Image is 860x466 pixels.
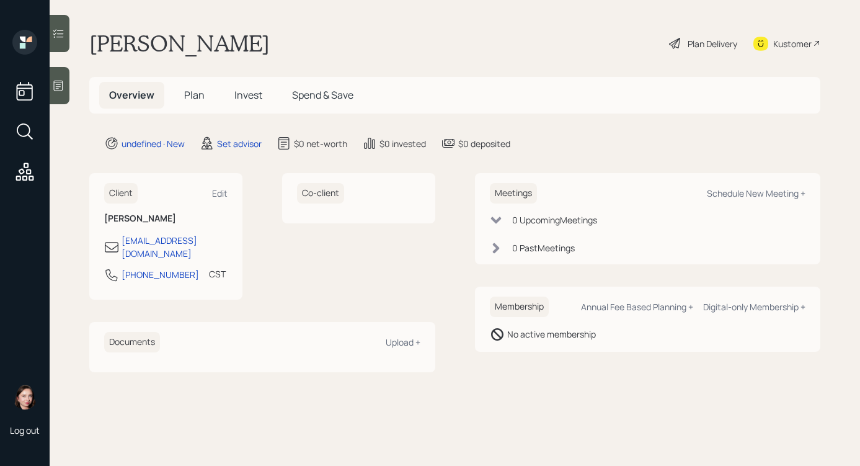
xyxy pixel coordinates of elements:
div: $0 deposited [458,137,510,150]
h6: [PERSON_NAME] [104,213,228,224]
div: CST [209,267,226,280]
h6: Meetings [490,183,537,204]
span: Overview [109,88,154,102]
div: No active membership [507,328,596,341]
span: Plan [184,88,205,102]
span: Spend & Save [292,88,353,102]
div: Set advisor [217,137,262,150]
div: $0 invested [379,137,426,150]
div: Log out [10,424,40,436]
div: 0 Past Meeting s [512,241,575,254]
div: Kustomer [773,37,812,50]
h6: Client [104,183,138,204]
h6: Membership [490,297,549,317]
div: [EMAIL_ADDRESS][DOMAIN_NAME] [122,234,228,260]
div: Plan Delivery [688,37,737,50]
div: 0 Upcoming Meeting s [512,213,597,226]
div: Annual Fee Based Planning + [581,301,693,313]
span: Invest [234,88,262,102]
div: [PHONE_NUMBER] [122,268,199,281]
h6: Co-client [297,183,344,204]
div: Upload + [386,336,420,348]
h6: Documents [104,332,160,352]
div: Schedule New Meeting + [707,187,805,199]
div: Digital-only Membership + [703,301,805,313]
div: undefined · New [122,137,185,150]
div: $0 net-worth [294,137,347,150]
h1: [PERSON_NAME] [89,30,270,57]
div: Edit [212,187,228,199]
img: aleksandra-headshot.png [12,385,37,410]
